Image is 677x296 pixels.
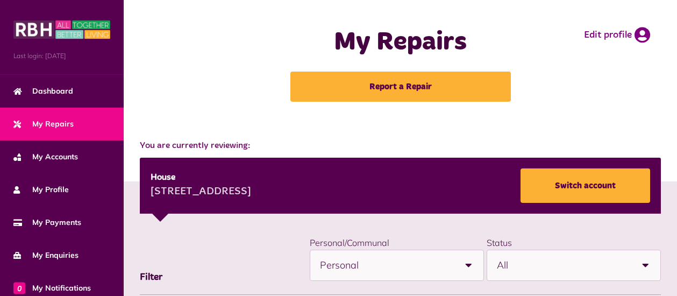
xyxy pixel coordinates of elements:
[290,72,511,102] a: Report a Repair
[151,184,251,200] div: [STREET_ADDRESS]
[521,168,650,203] a: Switch account
[13,51,110,61] span: Last login: [DATE]
[140,139,661,152] span: You are currently reviewing:
[584,27,650,43] a: Edit profile
[13,217,81,228] span: My Payments
[13,282,25,294] span: 0
[13,250,79,261] span: My Enquiries
[13,118,74,130] span: My Repairs
[13,151,78,163] span: My Accounts
[13,19,110,40] img: MyRBH
[13,184,69,195] span: My Profile
[273,27,528,58] h1: My Repairs
[151,171,251,184] div: House
[13,283,91,294] span: My Notifications
[13,86,73,97] span: Dashboard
